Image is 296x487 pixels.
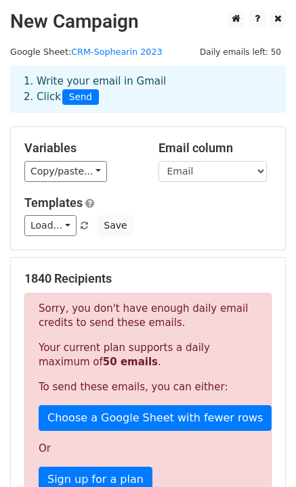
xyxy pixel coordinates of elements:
strong: 50 emails [103,356,158,368]
span: Daily emails left: 50 [195,45,286,60]
iframe: Chat Widget [228,422,296,487]
h5: 1840 Recipients [24,271,272,286]
a: Templates [24,195,83,210]
a: Copy/paste... [24,161,107,182]
a: Daily emails left: 50 [195,47,286,57]
p: Your current plan supports a daily maximum of . [39,341,257,369]
p: Or [39,442,257,456]
a: Choose a Google Sheet with fewer rows [39,405,272,431]
h5: Email column [158,141,272,156]
button: Save [98,215,133,236]
h5: Variables [24,141,138,156]
p: Sorry, you don't have enough daily email credits to send these emails. [39,302,257,330]
span: Send [62,89,99,106]
a: Load... [24,215,77,236]
small: Google Sheet: [10,47,163,57]
p: To send these emails, you can either: [39,380,257,394]
h2: New Campaign [10,10,286,33]
div: 1. Write your email in Gmail 2. Click [14,74,282,105]
a: CRM-Sophearin 2023 [71,47,162,57]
